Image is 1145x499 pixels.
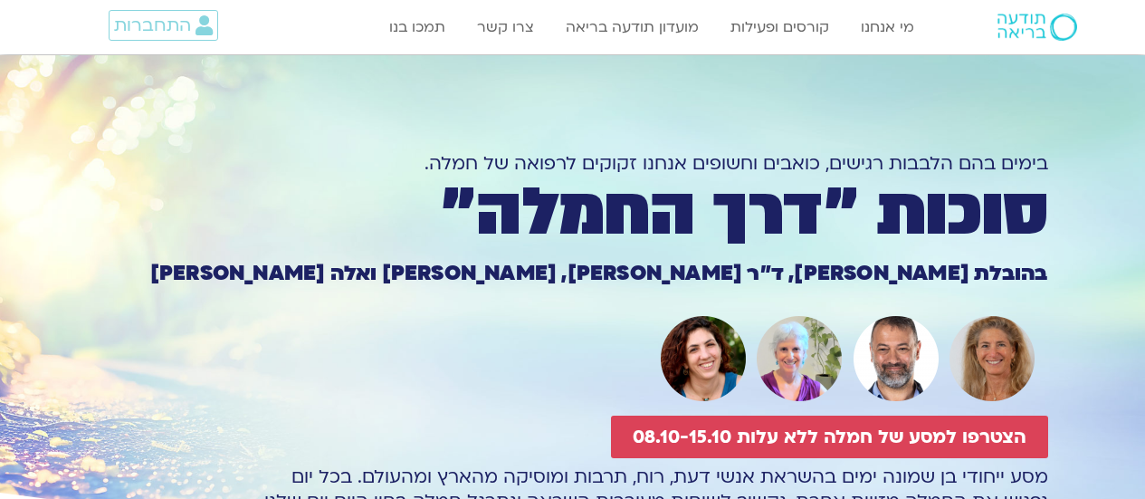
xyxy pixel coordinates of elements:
[721,10,838,44] a: קורסים ופעילות
[98,264,1048,283] h1: בהובלת [PERSON_NAME], ד״ר [PERSON_NAME], [PERSON_NAME] ואלה [PERSON_NAME]
[468,10,543,44] a: צרו קשר
[98,182,1048,244] h1: סוכות ״דרך החמלה״
[557,10,708,44] a: מועדון תודעה בריאה
[633,427,1026,447] span: הצטרפו למסע של חמלה ללא עלות 08.10-15.10
[997,14,1077,41] img: תודעה בריאה
[852,10,923,44] a: מי אנחנו
[611,416,1048,458] a: הצטרפו למסע של חמלה ללא עלות 08.10-15.10
[114,15,191,35] span: התחברות
[98,151,1048,176] h1: בימים בהם הלבבות רגישים, כואבים וחשופים אנחנו זקוקים לרפואה של חמלה.
[109,10,218,41] a: התחברות
[380,10,454,44] a: תמכו בנו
